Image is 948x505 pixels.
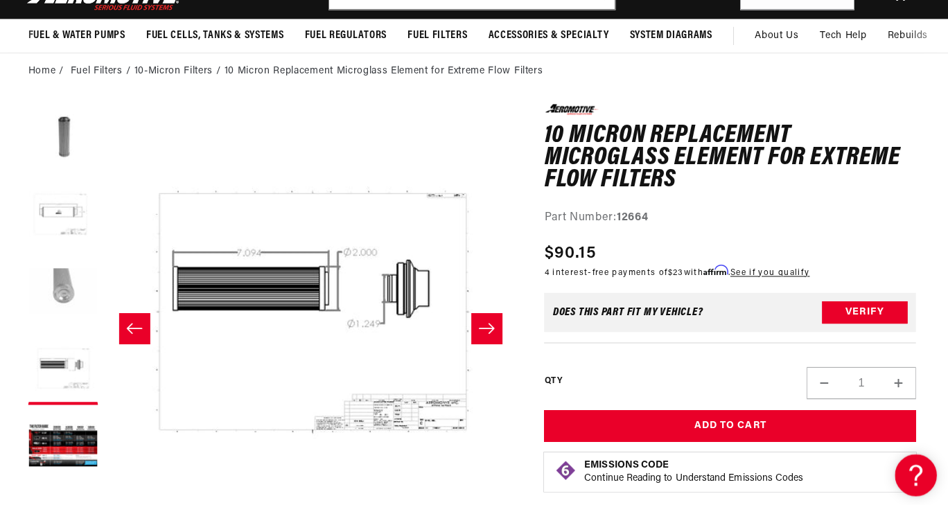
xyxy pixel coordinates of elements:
span: $23 [668,266,684,274]
span: Accessories & Specialty [490,28,609,42]
summary: Accessories & Specialty [480,19,620,51]
a: See if you qualify - Learn more about Affirm Financing (opens in modal) [730,266,808,274]
button: Load image 2 in gallery view [35,179,104,248]
span: Fuel Cells, Tanks & Systems [152,28,288,42]
li: Fuel Filters [77,63,140,78]
summary: Rebuilds [875,19,936,52]
summary: Fuel Cells, Tanks & Systems [141,19,298,51]
button: Load image 4 in gallery view [35,331,104,400]
button: Slide right [473,310,504,340]
a: Home [35,63,62,78]
button: Emissions CodeContinue Reading to Understand Emissions Codes [585,454,802,479]
span: System Diagrams [630,28,712,42]
span: Fuel & Water Pumps [35,28,131,42]
button: Load image 5 in gallery view [35,407,104,477]
span: Tech Help [818,28,864,43]
button: Load image 1 in gallery view [35,103,104,172]
li: 10 Micron Replacement Microglass Element for Extreme Flow Filters [229,63,544,78]
strong: Emissions Code [585,455,669,466]
p: 4 interest-free payments of with . [545,263,808,276]
summary: System Diagrams [620,19,722,51]
button: Load image 3 in gallery view [35,255,104,324]
summary: Fuel Filters [400,19,480,51]
div: Part Number: [545,206,913,224]
span: About Us [754,30,798,40]
nav: breadcrumbs [35,63,913,78]
span: Affirm [703,263,728,273]
h1: 10 Micron Replacement Microglass Element for Extreme Flow Filters [545,124,913,190]
span: $90.15 [545,238,597,263]
button: Slide left [125,310,155,340]
img: Emissions code [556,454,578,477]
div: Does This part fit My vehicle? [554,303,703,314]
strong: 12664 [617,209,649,220]
span: Rebuilds [885,28,925,43]
button: Verify [820,298,905,320]
summary: Fuel Regulators [298,19,400,51]
span: Fuel Filters [410,28,469,42]
span: Fuel Regulators [308,28,389,42]
summary: Tech Help [808,19,875,52]
label: QTY [545,371,563,383]
li: 10-Micron Filters [139,63,229,78]
button: Add to Cart [545,406,913,437]
p: Continue Reading to Understand Emissions Codes [585,467,802,479]
summary: Fuel & Water Pumps [24,19,141,51]
a: About Us [744,19,808,52]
